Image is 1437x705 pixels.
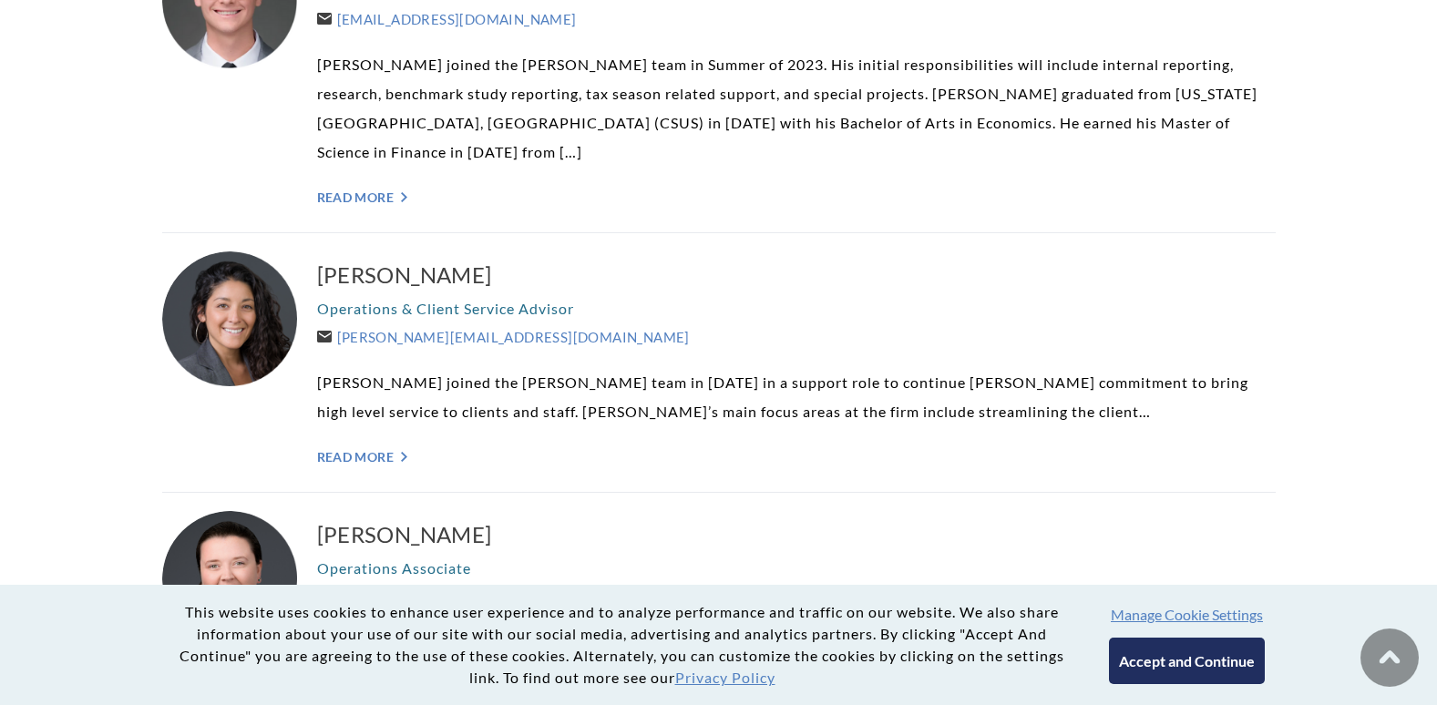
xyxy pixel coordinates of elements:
[317,368,1276,426] p: [PERSON_NAME] joined the [PERSON_NAME] team in [DATE] in a support role to continue [PERSON_NAME]...
[317,329,690,345] a: [PERSON_NAME][EMAIL_ADDRESS][DOMAIN_NAME]
[675,669,775,686] a: Privacy Policy
[172,601,1073,689] p: This website uses cookies to enhance user experience and to analyze performance and traffic on ou...
[317,554,1276,583] p: Operations Associate
[1111,606,1263,623] button: Manage Cookie Settings
[317,294,1276,323] p: Operations & Client Service Advisor
[317,189,1276,205] a: Read More ">
[317,261,1276,290] a: [PERSON_NAME]
[317,50,1276,167] p: [PERSON_NAME] joined the [PERSON_NAME] team in Summer of 2023. His initial responsibilities will ...
[317,11,577,27] a: [EMAIL_ADDRESS][DOMAIN_NAME]
[317,449,1276,465] a: Read More ">
[1109,638,1265,684] button: Accept and Continue
[317,520,1276,549] a: [PERSON_NAME]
